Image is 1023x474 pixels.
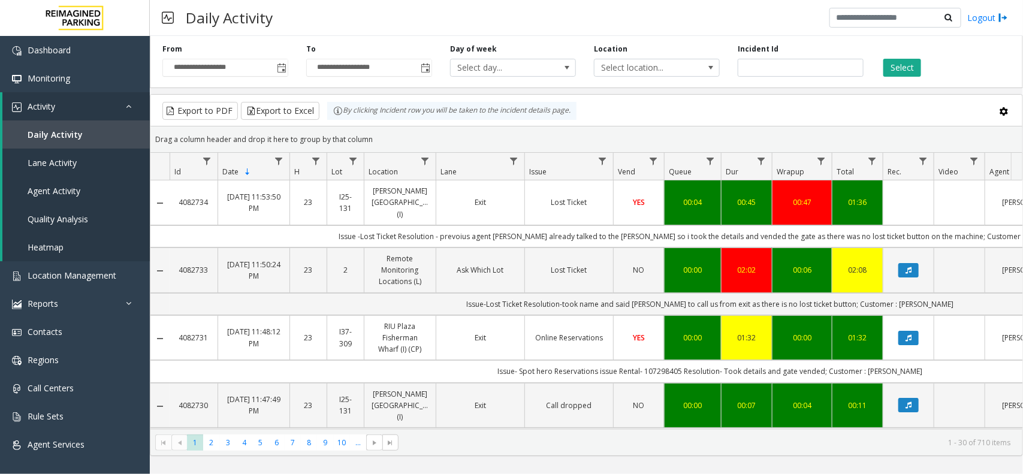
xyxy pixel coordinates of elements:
span: Contacts [28,326,62,337]
a: 00:45 [729,197,765,208]
a: 23 [297,264,319,276]
div: 00:06 [780,264,825,276]
div: Drag a column header and drop it here to group by that column [150,129,1022,150]
a: Remote Monitoring Locations (L) [372,253,428,288]
span: Page 2 [203,434,219,451]
span: Page 9 [317,434,333,451]
span: Monitoring [28,73,70,84]
a: 00:07 [729,400,765,411]
label: From [162,44,182,55]
a: YES [621,197,657,208]
div: 01:32 [729,332,765,343]
a: Online Reservations [532,332,606,343]
a: 4082734 [177,197,210,208]
a: 01:36 [840,197,876,208]
span: Page 8 [301,434,317,451]
a: Vend Filter Menu [645,153,662,169]
a: 00:47 [780,197,825,208]
span: Page 3 [220,434,236,451]
span: Queue [669,167,692,177]
a: Lot Filter Menu [345,153,361,169]
a: Exit [443,197,517,208]
span: Date [222,167,239,177]
img: 'icon' [12,300,22,309]
span: Rec. [888,167,901,177]
img: infoIcon.svg [333,106,343,116]
button: Export to PDF [162,102,238,120]
span: Quality Analysis [28,213,88,225]
a: Activity [2,92,150,120]
img: pageIcon [162,3,174,32]
a: Lost Ticket [532,264,606,276]
span: Select day... [451,59,550,76]
label: Location [594,44,627,55]
img: 'icon' [12,102,22,112]
a: Video Filter Menu [966,153,982,169]
span: Page 5 [252,434,268,451]
a: [PERSON_NAME][GEOGRAPHIC_DATA] (I) [372,388,428,423]
span: Toggle popup [274,59,288,76]
div: 02:02 [729,264,765,276]
a: Rec. Filter Menu [915,153,931,169]
a: 23 [297,400,319,411]
img: 'icon' [12,384,22,394]
span: Wrapup [777,167,804,177]
a: Daily Activity [2,120,150,149]
a: 00:00 [672,400,714,411]
a: I37-309 [334,326,357,349]
a: Lost Ticket [532,197,606,208]
span: Video [938,167,958,177]
button: Export to Excel [241,102,319,120]
span: Lot [331,167,342,177]
a: Dur Filter Menu [753,153,769,169]
a: Collapse Details [150,198,170,208]
a: Date Filter Menu [271,153,287,169]
span: YES [633,197,645,207]
span: Page 1 [187,434,203,451]
img: 'icon' [12,46,22,56]
a: I25-131 [334,394,357,416]
span: Activity [28,101,55,112]
a: Logout [967,11,1008,24]
a: 02:08 [840,264,876,276]
a: [PERSON_NAME][GEOGRAPHIC_DATA] (I) [372,185,428,220]
a: Ask Which Lot [443,264,517,276]
label: To [306,44,316,55]
a: 4082730 [177,400,210,411]
a: Queue Filter Menu [702,153,719,169]
img: 'icon' [12,412,22,422]
a: 00:11 [840,400,876,411]
a: Call dropped [532,400,606,411]
div: By clicking Incident row you will be taken to the incident details page. [327,102,577,120]
span: Vend [618,167,635,177]
a: 00:04 [780,400,825,411]
a: 00:00 [672,264,714,276]
button: Select [883,59,921,77]
span: Rule Sets [28,410,64,422]
a: Id Filter Menu [199,153,215,169]
a: Issue Filter Menu [595,153,611,169]
span: Select location... [595,59,694,76]
a: Exit [443,332,517,343]
span: Total [837,167,854,177]
a: [DATE] 11:48:12 PM [225,326,282,349]
a: Quality Analysis [2,205,150,233]
a: Exit [443,400,517,411]
img: 'icon' [12,74,22,84]
a: I25-131 [334,191,357,214]
a: Total Filter Menu [864,153,880,169]
a: 00:04 [672,197,714,208]
span: NO [633,265,645,275]
span: Reports [28,298,58,309]
label: Incident Id [738,44,778,55]
span: Call Centers [28,382,74,394]
span: Heatmap [28,241,64,253]
span: Go to the last page [382,434,399,451]
span: Go to the next page [370,438,379,448]
a: Location Filter Menu [417,153,433,169]
a: 4082731 [177,332,210,343]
